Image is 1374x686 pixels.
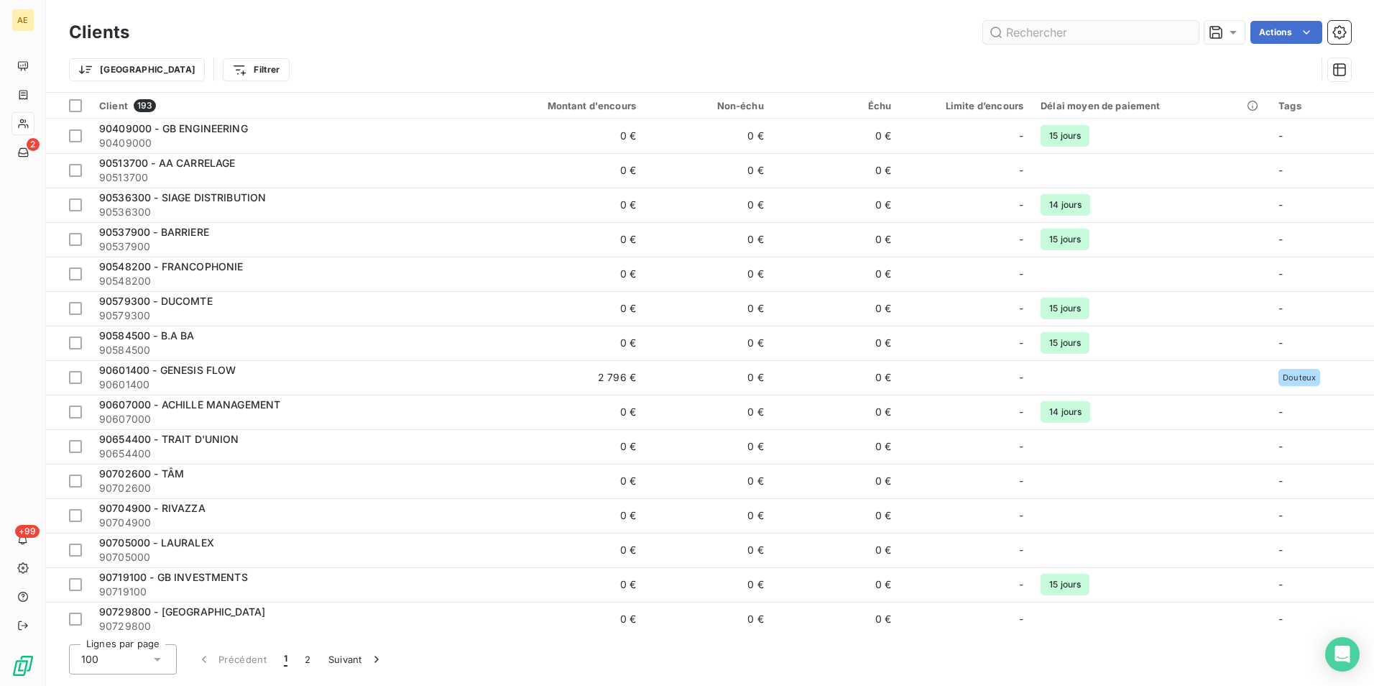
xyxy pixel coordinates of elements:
td: 0 € [645,153,773,188]
span: 90584500 - B.A BA [99,329,195,342]
td: 0 € [645,119,773,153]
span: - [1019,267,1023,281]
span: - [1019,198,1023,212]
td: 0 € [474,257,645,291]
span: - [1278,544,1283,556]
td: 0 € [645,360,773,395]
button: Précédent [188,644,275,674]
td: 0 € [645,188,773,222]
span: 90536300 - SIAGE DISTRIBUTION [99,191,266,203]
span: - [1019,508,1023,523]
span: 90584500 [99,343,465,357]
td: 0 € [773,222,900,257]
span: - [1019,439,1023,454]
td: 0 € [645,222,773,257]
td: 0 € [474,153,645,188]
span: - [1019,474,1023,488]
span: 15 jours [1041,298,1089,319]
td: 0 € [773,326,900,360]
span: 90729800 [99,619,465,634]
td: 0 € [474,291,645,326]
td: 0 € [645,395,773,429]
div: Non-échu [653,100,764,111]
span: - [1019,370,1023,385]
td: 0 € [474,602,645,636]
span: 90548200 [99,274,465,288]
span: 90579300 - DUCOMTE [99,295,213,307]
span: 90705000 [99,550,465,564]
td: 0 € [773,395,900,429]
span: - [1019,129,1023,143]
td: 0 € [773,498,900,533]
span: 90409000 - GB ENGINEERING [99,122,248,134]
span: - [1019,232,1023,247]
td: 0 € [773,567,900,602]
span: - [1278,406,1283,418]
div: Montant d'encours [482,100,636,111]
span: 15 jours [1041,229,1089,250]
div: Limite d’encours [908,100,1023,111]
span: - [1019,577,1023,592]
span: - [1019,405,1023,419]
span: 90719100 [99,585,465,599]
td: 0 € [474,326,645,360]
span: 90607000 - ACHILLE MANAGEMENT [99,398,280,411]
span: - [1278,164,1283,176]
td: 2 796 € [474,360,645,395]
span: Douteux [1283,373,1316,382]
h3: Clients [69,19,129,45]
td: 0 € [474,464,645,498]
span: - [1278,337,1283,349]
span: 90654400 [99,447,465,461]
span: 193 [134,99,156,112]
span: 90704900 [99,516,465,530]
button: 1 [275,644,296,674]
span: - [1019,543,1023,557]
span: 90537900 [99,239,465,254]
td: 0 € [474,222,645,257]
span: - [1019,301,1023,316]
span: - [1278,198,1283,211]
span: 90601400 - GENESIS FLOW [99,364,236,376]
span: 15 jours [1041,125,1089,147]
td: 0 € [645,533,773,567]
span: 90654400 - TRAIT D'UNION [99,433,239,445]
span: 90601400 [99,378,465,392]
span: 100 [81,652,98,667]
button: 2 [296,644,319,674]
span: - [1019,336,1023,350]
td: 0 € [773,360,900,395]
span: 90513700 - AA CARRELAGE [99,157,235,169]
span: - [1278,578,1283,590]
span: - [1278,613,1283,625]
button: Actions [1250,21,1322,44]
span: 14 jours [1041,401,1090,423]
td: 0 € [474,498,645,533]
span: - [1278,233,1283,245]
span: - [1278,267,1283,280]
span: 90513700 [99,170,465,185]
input: Rechercher [983,21,1199,44]
td: 0 € [773,188,900,222]
span: 15 jours [1041,332,1089,354]
span: - [1019,612,1023,626]
div: Tags [1278,100,1365,111]
span: - [1278,129,1283,142]
td: 0 € [645,567,773,602]
span: 2 [27,138,40,151]
button: Suivant [320,644,392,674]
td: 0 € [773,429,900,464]
span: 14 jours [1041,194,1090,216]
span: 90702600 - TÂM [99,467,184,480]
td: 0 € [645,464,773,498]
span: 90409000 [99,136,465,150]
span: 90579300 [99,308,465,323]
td: 0 € [645,326,773,360]
td: 0 € [474,119,645,153]
span: 90607000 [99,412,465,426]
span: - [1278,302,1283,314]
td: 0 € [773,291,900,326]
td: 0 € [645,429,773,464]
td: 0 € [474,429,645,464]
span: 90729800 - [GEOGRAPHIC_DATA] [99,605,265,618]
